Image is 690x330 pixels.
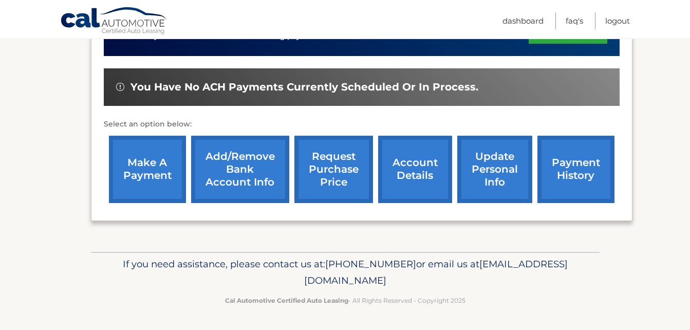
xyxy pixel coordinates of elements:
img: alert-white.svg [116,83,124,91]
span: [PHONE_NUMBER] [325,258,416,270]
a: Dashboard [502,12,544,29]
p: Select an option below: [104,118,620,131]
a: Add/Remove bank account info [191,136,289,203]
p: If you need assistance, please contact us at: or email us at [98,256,593,289]
a: payment history [537,136,614,203]
a: FAQ's [566,12,583,29]
p: - All Rights Reserved - Copyright 2025 [98,295,593,306]
a: account details [378,136,452,203]
span: You have no ACH payments currently scheduled or in process. [130,81,478,94]
a: make a payment [109,136,186,203]
strong: Cal Automotive Certified Auto Leasing [225,297,348,304]
a: Cal Automotive [60,7,168,36]
a: update personal info [457,136,532,203]
a: request purchase price [294,136,373,203]
a: Logout [605,12,630,29]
